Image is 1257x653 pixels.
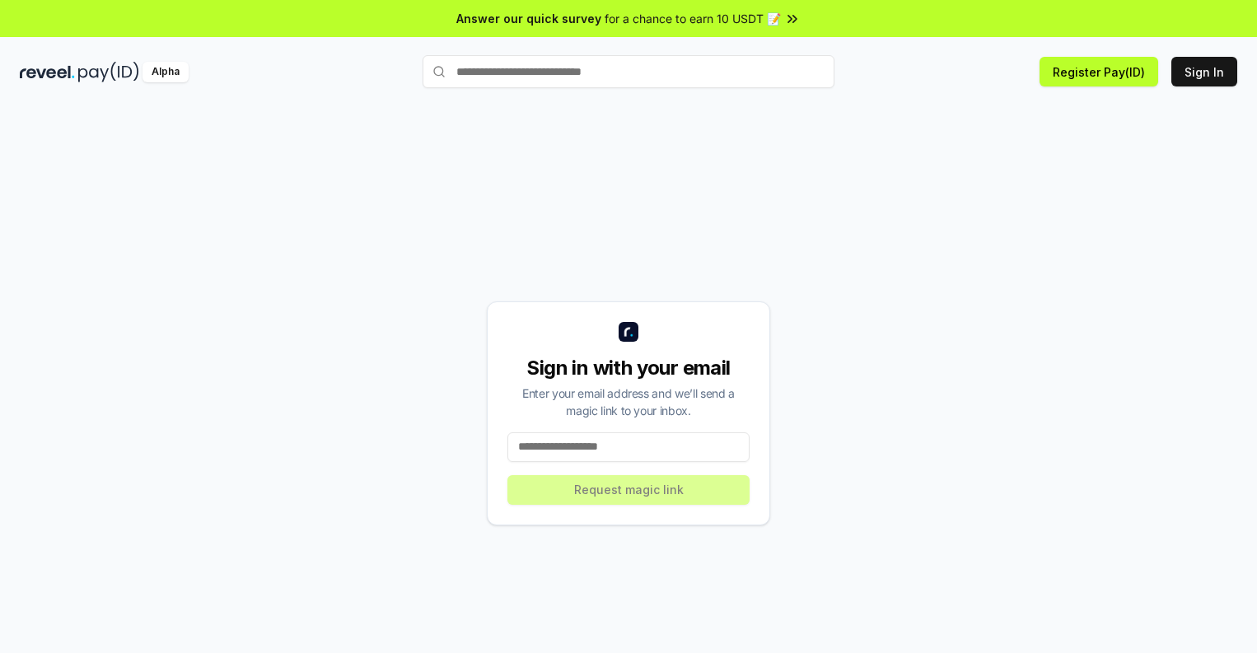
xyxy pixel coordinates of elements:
img: pay_id [78,62,139,82]
button: Register Pay(ID) [1040,57,1158,86]
div: Sign in with your email [507,355,750,381]
span: Answer our quick survey [456,10,601,27]
img: reveel_dark [20,62,75,82]
div: Alpha [143,62,189,82]
img: logo_small [619,322,638,342]
span: for a chance to earn 10 USDT 📝 [605,10,781,27]
div: Enter your email address and we’ll send a magic link to your inbox. [507,385,750,419]
button: Sign In [1171,57,1237,86]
